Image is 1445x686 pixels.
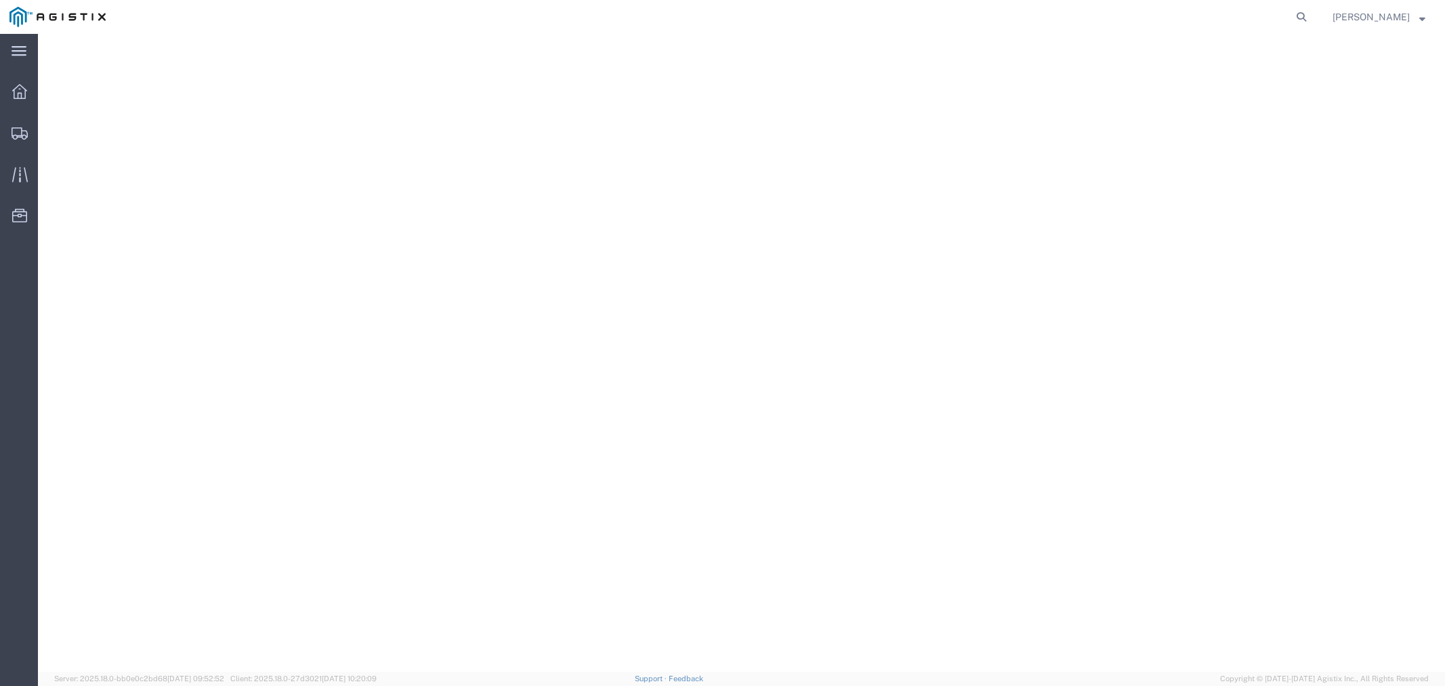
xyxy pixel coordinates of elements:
span: Server: 2025.18.0-bb0e0c2bd68 [54,674,224,683]
button: [PERSON_NAME] [1332,9,1426,25]
iframe: FS Legacy Container [38,34,1445,672]
img: logo [9,7,106,27]
span: [DATE] 09:52:52 [167,674,224,683]
span: Copyright © [DATE]-[DATE] Agistix Inc., All Rights Reserved [1220,673,1429,685]
span: [DATE] 10:20:09 [322,674,377,683]
a: Support [635,674,669,683]
span: Andy Schwimmer [1333,9,1410,24]
span: Client: 2025.18.0-27d3021 [230,674,377,683]
a: Feedback [669,674,703,683]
